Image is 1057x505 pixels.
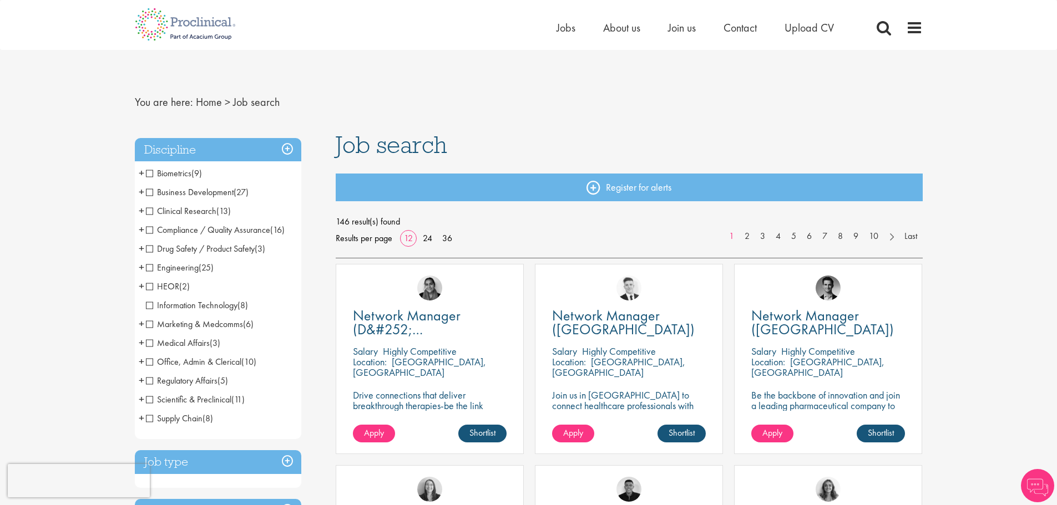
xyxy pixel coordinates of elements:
[225,95,230,109] span: >
[139,334,144,351] span: +
[603,21,640,35] a: About us
[146,243,265,254] span: Drug Safety / Product Safety
[364,427,384,438] span: Apply
[552,306,695,339] span: Network Manager ([GEOGRAPHIC_DATA])
[751,345,776,358] span: Salary
[552,309,706,336] a: Network Manager ([GEOGRAPHIC_DATA])
[751,355,785,368] span: Location:
[552,345,577,358] span: Salary
[255,243,265,254] span: (3)
[146,337,220,349] span: Medical Affairs
[135,138,301,162] h3: Discipline
[353,306,491,353] span: Network Manager (D&#252;[GEOGRAPHIC_DATA])
[146,356,241,368] span: Office, Admin & Clerical
[146,337,210,349] span: Medical Affairs
[199,262,214,273] span: (25)
[146,318,243,330] span: Marketing & Medcomms
[146,394,231,405] span: Scientific & Preclinical
[179,280,190,292] span: (2)
[832,230,848,243] a: 8
[616,477,641,502] img: Christian Andersen
[146,186,249,198] span: Business Development
[146,167,202,179] span: Biometrics
[724,21,757,35] a: Contact
[135,95,193,109] span: You are here:
[146,356,256,368] span: Office, Admin & Clerical
[336,230,392,247] span: Results per page
[552,355,586,368] span: Location:
[139,353,144,370] span: +
[353,309,507,336] a: Network Manager (D&#252;[GEOGRAPHIC_DATA])
[146,186,234,198] span: Business Development
[1021,469,1054,502] img: Chatbot
[817,230,833,243] a: 7
[801,230,817,243] a: 6
[658,425,706,442] a: Shortlist
[751,306,894,339] span: Network Manager ([GEOGRAPHIC_DATA])
[216,205,231,217] span: (13)
[203,412,213,424] span: (8)
[353,425,395,442] a: Apply
[582,345,656,358] p: Highly Competitive
[438,232,456,244] a: 36
[139,259,144,276] span: +
[616,276,641,300] a: Nicolas Daniel
[135,450,301,474] h3: Job type
[751,309,905,336] a: Network Manager ([GEOGRAPHIC_DATA])
[781,345,855,358] p: Highly Competitive
[400,232,417,244] a: 12
[816,276,841,300] img: Max Slevogt
[146,375,228,386] span: Regulatory Affairs
[191,167,202,179] span: (9)
[848,230,864,243] a: 9
[751,355,884,379] p: [GEOGRAPHIC_DATA], [GEOGRAPHIC_DATA]
[146,280,190,292] span: HEOR
[417,276,442,300] img: Anjali Parbhu
[146,375,218,386] span: Regulatory Affairs
[146,224,270,236] span: Compliance / Quality Assurance
[336,174,923,201] a: Register for alerts
[241,356,256,368] span: (10)
[139,372,144,389] span: +
[139,221,144,238] span: +
[146,262,214,273] span: Engineering
[816,477,841,502] img: Jackie Cerchio
[739,230,755,243] a: 2
[724,230,740,243] a: 1
[146,412,213,424] span: Supply Chain
[146,280,179,292] span: HEOR
[762,427,782,438] span: Apply
[751,425,793,442] a: Apply
[863,230,884,243] a: 10
[237,299,248,311] span: (8)
[146,394,245,405] span: Scientific & Preclinical
[755,230,771,243] a: 3
[336,213,923,230] span: 146 result(s) found
[218,375,228,386] span: (5)
[234,186,249,198] span: (27)
[146,205,216,217] span: Clinical Research
[139,202,144,219] span: +
[419,232,436,244] a: 24
[552,355,685,379] p: [GEOGRAPHIC_DATA], [GEOGRAPHIC_DATA]
[383,345,457,358] p: Highly Competitive
[353,345,378,358] span: Salary
[146,299,237,311] span: Information Technology
[557,21,575,35] a: Jobs
[196,95,222,109] a: breadcrumb link
[785,21,834,35] a: Upload CV
[243,318,254,330] span: (6)
[139,315,144,332] span: +
[233,95,280,109] span: Job search
[668,21,696,35] a: Join us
